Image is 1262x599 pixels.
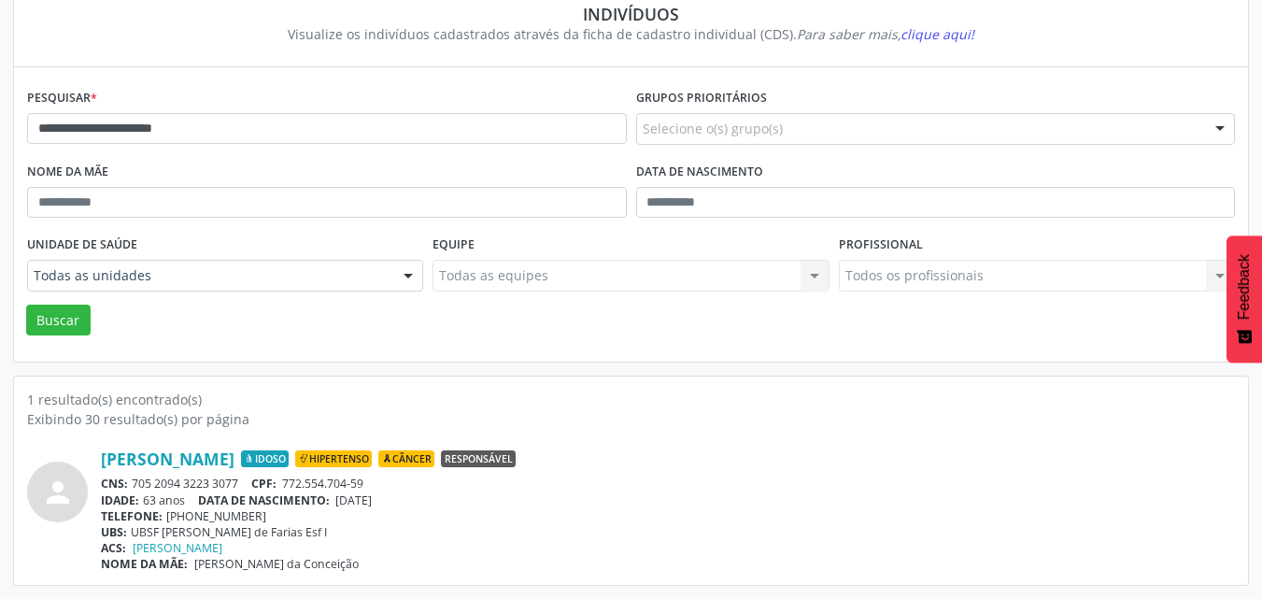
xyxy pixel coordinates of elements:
[1236,254,1253,320] span: Feedback
[241,450,289,467] span: Idoso
[34,266,385,285] span: Todas as unidades
[251,476,277,492] span: CPF:
[27,409,1235,429] div: Exibindo 30 resultado(s) por página
[101,476,128,492] span: CNS:
[101,492,1235,508] div: 63 anos
[101,540,126,556] span: ACS:
[101,524,127,540] span: UBS:
[378,450,434,467] span: Câncer
[26,305,91,336] button: Buscar
[194,556,359,572] span: [PERSON_NAME] da Conceição
[101,524,1235,540] div: UBSF [PERSON_NAME] de Farias Esf I
[27,231,137,260] label: Unidade de saúde
[335,492,372,508] span: [DATE]
[101,556,188,572] span: NOME DA MÃE:
[101,449,234,469] a: [PERSON_NAME]
[101,476,1235,492] div: 705 2094 3223 3077
[900,25,974,43] span: clique aqui!
[643,119,783,138] span: Selecione o(s) grupo(s)
[432,231,475,260] label: Equipe
[839,231,923,260] label: Profissional
[295,450,372,467] span: Hipertenso
[101,508,1235,524] div: [PHONE_NUMBER]
[636,84,767,113] label: Grupos prioritários
[41,476,75,509] i: person
[198,492,330,508] span: DATA DE NASCIMENTO:
[101,508,163,524] span: TELEFONE:
[27,84,97,113] label: Pesquisar
[40,4,1222,24] div: Indivíduos
[441,450,516,467] span: Responsável
[133,540,222,556] a: [PERSON_NAME]
[282,476,363,492] span: 772.554.704-59
[40,24,1222,44] div: Visualize os indivíduos cadastrados através da ficha de cadastro individual (CDS).
[1227,235,1262,363] button: Feedback - Mostrar pesquisa
[101,492,139,508] span: IDADE:
[797,25,974,43] i: Para saber mais,
[636,158,763,187] label: Data de nascimento
[27,158,108,187] label: Nome da mãe
[27,390,1235,409] div: 1 resultado(s) encontrado(s)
